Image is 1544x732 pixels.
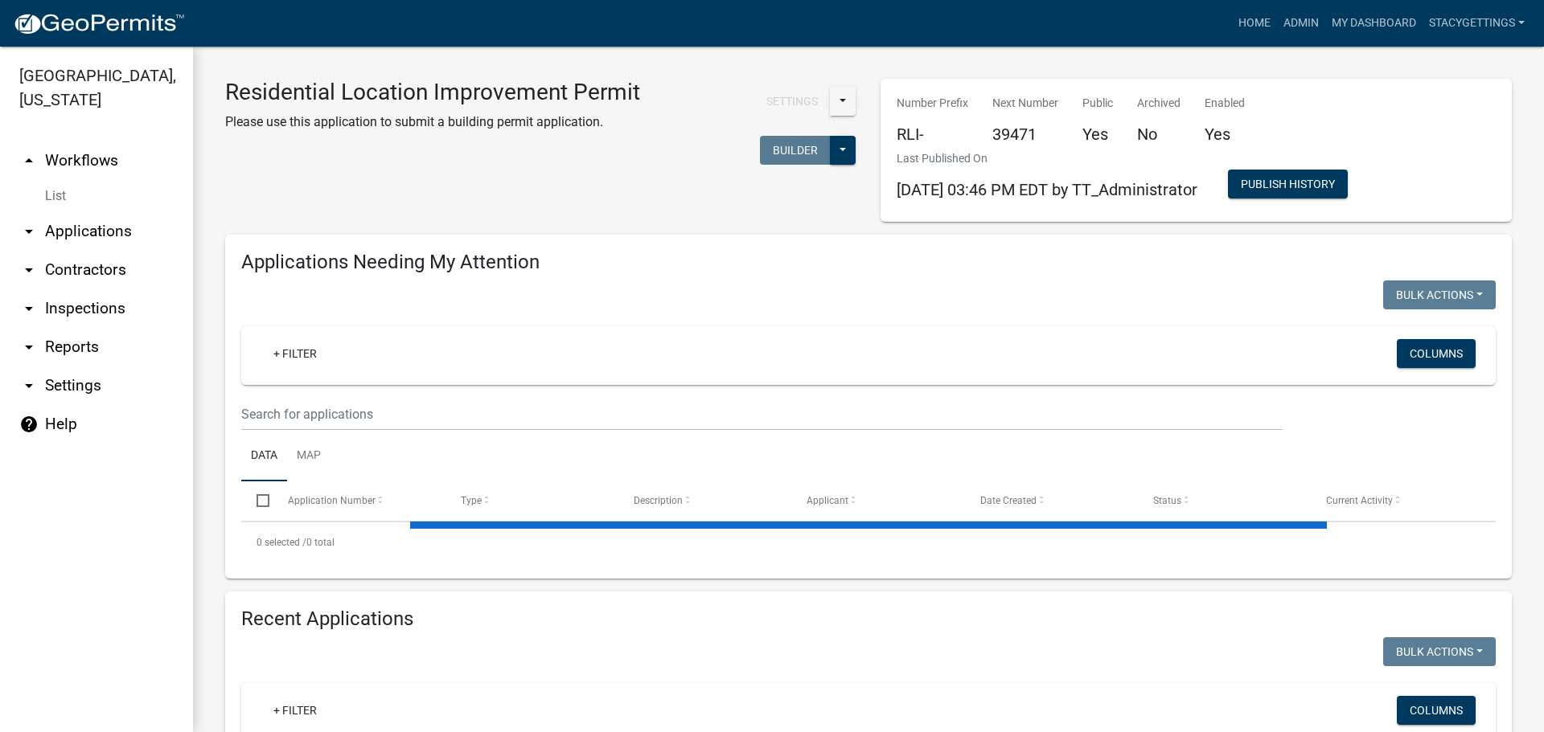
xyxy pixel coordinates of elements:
[1383,280,1496,309] button: Bulk Actions
[1153,495,1181,506] span: Status
[241,607,1496,631] h4: Recent Applications
[288,495,376,506] span: Application Number
[1277,8,1325,39] a: Admin
[257,537,306,548] span: 0 selected /
[897,180,1197,199] span: [DATE] 03:46 PM EDT by TT_Administrator
[287,431,331,482] a: Map
[1397,339,1476,368] button: Columns
[760,136,831,165] button: Builder
[964,481,1137,520] datatable-header-cell: Date Created
[19,415,39,434] i: help
[1232,8,1277,39] a: Home
[272,481,445,520] datatable-header-cell: Application Number
[446,481,618,520] datatable-header-cell: Type
[618,481,791,520] datatable-header-cell: Description
[1311,481,1484,520] datatable-header-cell: Current Activity
[1383,637,1496,666] button: Bulk Actions
[634,495,683,506] span: Description
[1228,179,1348,192] wm-modal-confirm: Workflow Publish History
[19,260,39,280] i: arrow_drop_down
[461,495,482,506] span: Type
[980,495,1037,506] span: Date Created
[897,125,968,144] h5: RLI-
[19,299,39,318] i: arrow_drop_down
[791,481,964,520] datatable-header-cell: Applicant
[754,87,831,116] button: Settings
[261,339,330,368] a: + Filter
[241,251,1496,274] h4: Applications Needing My Attention
[241,398,1283,431] input: Search for applications
[19,376,39,395] i: arrow_drop_down
[1326,495,1393,506] span: Current Activity
[807,495,848,506] span: Applicant
[1423,8,1531,39] a: StacyGettings
[1325,8,1423,39] a: My Dashboard
[992,95,1058,112] p: Next Number
[241,481,272,520] datatable-header-cell: Select
[19,222,39,241] i: arrow_drop_down
[897,150,1197,167] p: Last Published On
[241,522,1496,562] div: 0 total
[1205,95,1245,112] p: Enabled
[1082,95,1113,112] p: Public
[1137,125,1181,144] h5: No
[19,151,39,170] i: arrow_drop_up
[1397,696,1476,725] button: Columns
[261,696,330,725] a: + Filter
[992,125,1058,144] h5: 39471
[1228,170,1348,198] button: Publish History
[241,431,287,482] a: Data
[1082,125,1113,144] h5: Yes
[19,337,39,357] i: arrow_drop_down
[1137,95,1181,112] p: Archived
[1138,481,1311,520] datatable-header-cell: Status
[225,112,640,132] p: Please use this application to submit a building permit application.
[225,79,640,106] h3: Residential Location Improvement Permit
[897,95,968,112] p: Number Prefix
[1205,125,1245,144] h5: Yes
